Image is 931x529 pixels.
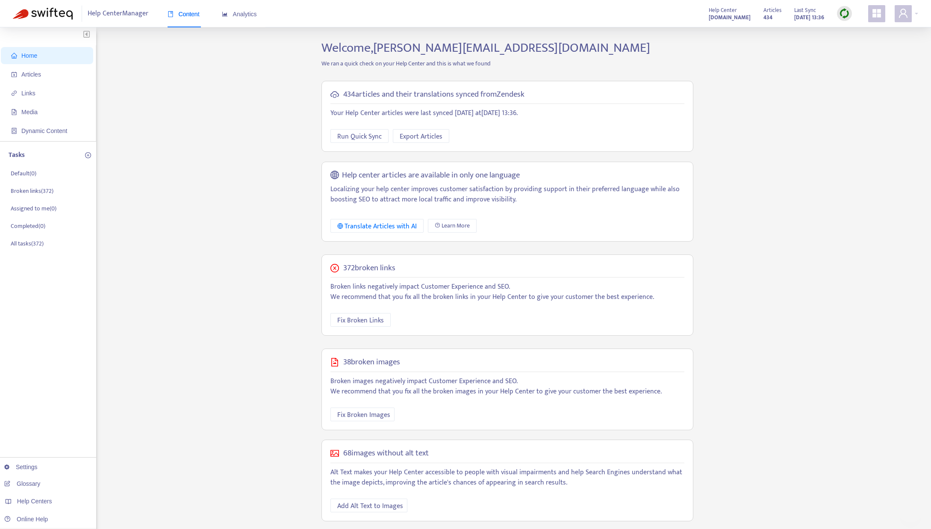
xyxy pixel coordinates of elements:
[343,263,395,273] h5: 372 broken links
[330,90,339,99] span: cloud-sync
[11,204,56,213] p: Assigned to me ( 0 )
[13,8,73,20] img: Swifteq
[330,108,684,118] p: Your Help Center articles were last synced [DATE] at [DATE] 13:36 .
[11,71,17,77] span: account-book
[330,358,339,366] span: file-image
[21,71,41,78] span: Articles
[330,313,391,327] button: Fix Broken Links
[330,264,339,272] span: close-circle
[21,109,38,115] span: Media
[400,131,442,142] span: Export Articles
[343,358,400,367] h5: 38 broken images
[85,152,91,158] span: plus-circle
[428,219,477,233] a: Learn More
[11,53,17,59] span: home
[337,315,384,326] span: Fix Broken Links
[21,90,35,97] span: Links
[709,13,751,22] strong: [DOMAIN_NAME]
[330,499,407,512] button: Add Alt Text to Images
[763,13,772,22] strong: 434
[4,480,40,487] a: Glossary
[337,221,417,232] div: Translate Articles with AI
[442,221,470,231] span: Learn More
[794,6,816,15] span: Last Sync
[4,464,38,470] a: Settings
[17,498,52,505] span: Help Centers
[330,408,395,421] button: Fix Broken Images
[21,127,67,134] span: Dynamic Content
[9,150,25,160] p: Tasks
[343,449,429,458] h5: 68 images without alt text
[898,8,908,18] span: user
[168,11,200,18] span: Content
[21,52,37,59] span: Home
[315,59,700,68] p: We ran a quick check on your Help Center and this is what we found
[839,8,850,19] img: sync.dc5367851b00ba804db3.png
[897,495,924,522] iframe: Button to launch messaging window
[330,129,389,143] button: Run Quick Sync
[343,90,524,100] h5: 434 articles and their translations synced from Zendesk
[330,219,424,233] button: Translate Articles with AI
[11,128,17,134] span: container
[330,449,339,458] span: picture
[337,501,403,511] span: Add Alt Text to Images
[337,410,390,420] span: Fix Broken Images
[321,37,650,59] span: Welcome, [PERSON_NAME][EMAIL_ADDRESS][DOMAIN_NAME]
[222,11,257,18] span: Analytics
[342,171,520,180] h5: Help center articles are available in only one language
[4,516,48,523] a: Online Help
[709,12,751,22] a: [DOMAIN_NAME]
[872,8,882,18] span: appstore
[11,169,36,178] p: Default ( 0 )
[11,186,53,195] p: Broken links ( 372 )
[330,282,684,302] p: Broken links negatively impact Customer Experience and SEO. We recommend that you fix all the bro...
[794,13,824,22] strong: [DATE] 13:36
[330,184,684,205] p: Localizing your help center improves customer satisfaction by providing support in their preferre...
[11,222,45,231] p: Completed ( 0 )
[709,6,737,15] span: Help Center
[337,131,382,142] span: Run Quick Sync
[330,171,339,180] span: global
[330,376,684,397] p: Broken images negatively impact Customer Experience and SEO. We recommend that you fix all the br...
[393,129,449,143] button: Export Articles
[88,6,148,22] span: Help Center Manager
[11,109,17,115] span: file-image
[11,90,17,96] span: link
[11,239,44,248] p: All tasks ( 372 )
[222,11,228,17] span: area-chart
[330,467,684,488] p: Alt Text makes your Help Center accessible to people with visual impairments and help Search Engi...
[168,11,174,17] span: book
[763,6,781,15] span: Articles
